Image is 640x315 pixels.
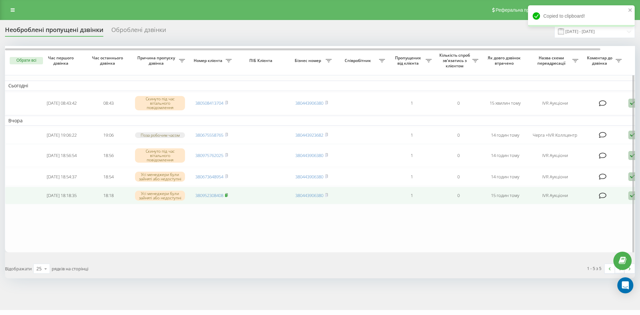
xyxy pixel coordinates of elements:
[388,92,435,114] td: 1
[528,92,582,114] td: IVR Аукціони
[388,127,435,143] td: 1
[487,55,523,66] span: Як довго дзвінок втрачено
[482,187,528,204] td: 15 годин тому
[5,26,103,37] div: Необроблені пропущені дзвінки
[482,168,528,186] td: 14 годин тому
[528,187,582,204] td: IVR Аукціони
[135,172,185,182] div: Усі менеджери були зайняті або недоступні
[435,187,482,204] td: 0
[388,145,435,167] td: 1
[85,187,132,204] td: 18:18
[85,127,132,143] td: 19:06
[532,55,572,66] span: Назва схеми переадресації
[195,132,223,138] a: 380675558765
[388,187,435,204] td: 1
[195,192,223,198] a: 380952308408
[587,265,601,272] div: 1 - 5 з 5
[585,55,616,66] span: Коментар до дзвінка
[44,55,80,66] span: Час першого дзвінка
[482,127,528,143] td: 14 годин тому
[85,145,132,167] td: 18:56
[85,168,132,186] td: 18:54
[438,53,472,68] span: Кількість спроб зв'язатись з клієнтом
[38,92,85,114] td: [DATE] 08:43:42
[135,191,185,201] div: Усі менеджери були зайняті або недоступні
[38,168,85,186] td: [DATE] 18:54:37
[36,265,42,272] div: 25
[295,192,323,198] a: 380443906380
[435,92,482,114] td: 0
[628,7,633,14] button: close
[85,92,132,114] td: 08:43
[111,26,166,37] div: Оброблені дзвінки
[388,168,435,186] td: 1
[195,174,223,180] a: 380673648954
[38,127,85,143] td: [DATE] 19:06:22
[135,96,185,111] div: Скинуто під час вітального повідомлення
[292,58,326,63] span: Бізнес номер
[295,100,323,106] a: 380443906380
[338,58,379,63] span: Співробітник
[135,132,185,138] div: Поза робочим часом
[192,58,226,63] span: Номер клієнта
[435,168,482,186] td: 0
[195,152,223,158] a: 380975762025
[392,55,426,66] span: Пропущених від клієнта
[528,127,582,143] td: Черга +IVR Коллцентр
[528,5,635,27] div: Copied to clipboard!
[435,127,482,143] td: 0
[528,168,582,186] td: IVR Аукціони
[496,7,545,13] span: Реферальна програма
[38,145,85,167] td: [DATE] 18:56:54
[528,145,582,167] td: IVR Аукціони
[295,132,323,138] a: 380443923682
[90,55,126,66] span: Час останнього дзвінка
[10,57,43,64] button: Обрати всі
[135,148,185,163] div: Скинуто під час вітального повідомлення
[295,174,323,180] a: 380443906380
[482,145,528,167] td: 14 годин тому
[617,277,633,293] div: Open Intercom Messenger
[435,145,482,167] td: 0
[135,55,179,66] span: Причина пропуску дзвінка
[241,58,283,63] span: ПІБ Клієнта
[195,100,223,106] a: 380508413704
[482,92,528,114] td: 15 хвилин тому
[5,266,32,272] span: Відображати
[38,187,85,204] td: [DATE] 18:18:35
[295,152,323,158] a: 380443906380
[52,266,88,272] span: рядків на сторінці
